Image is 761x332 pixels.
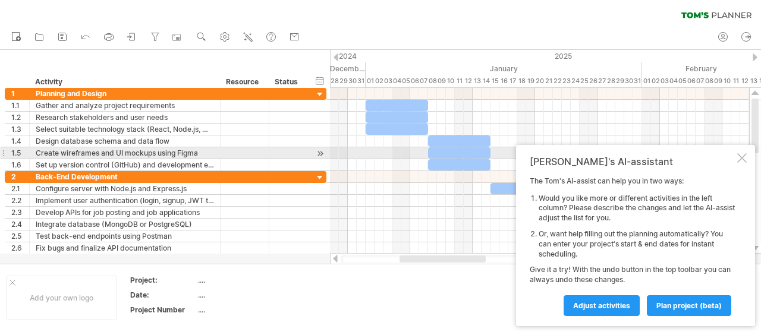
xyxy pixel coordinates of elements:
div: Friday, 31 January 2025 [633,75,642,87]
div: 2.2 [11,195,29,206]
div: Wednesday, 12 February 2025 [740,75,749,87]
div: Monday, 27 January 2025 [598,75,606,87]
div: Back-End Development [36,171,214,182]
div: 2.4 [11,219,29,230]
div: Develop APIs for job posting and job applications [36,207,214,218]
div: Friday, 10 January 2025 [446,75,455,87]
div: Add your own logo [6,276,117,320]
div: Thursday, 6 February 2025 [687,75,696,87]
div: Tuesday, 11 February 2025 [731,75,740,87]
li: Or, want help filling out the planning automatically? You can enter your project's start & end da... [539,229,735,259]
div: Select suitable technology stack (React, Node.js, MongoDB) [36,124,214,135]
div: Thursday, 16 January 2025 [499,75,508,87]
div: Tuesday, 28 January 2025 [606,75,615,87]
div: 1.5 [11,147,29,159]
div: Thursday, 13 February 2025 [749,75,758,87]
a: Adjust activities [564,295,640,316]
div: Sunday, 19 January 2025 [526,75,535,87]
div: Thursday, 30 January 2025 [624,75,633,87]
div: Wednesday, 15 January 2025 [490,75,499,87]
span: plan project (beta) [656,301,722,310]
span: Adjust activities [573,301,630,310]
div: Monday, 3 February 2025 [660,75,669,87]
div: Date: [130,290,196,300]
div: Thursday, 9 January 2025 [437,75,446,87]
div: 2.6 [11,242,29,254]
div: Tuesday, 4 February 2025 [669,75,678,87]
div: scroll to activity [315,147,326,160]
div: Planning and Design [36,88,214,99]
div: Saturday, 4 January 2025 [392,75,401,87]
div: 1.3 [11,124,29,135]
div: Friday, 7 February 2025 [696,75,705,87]
div: Saturday, 18 January 2025 [517,75,526,87]
div: 1.6 [11,159,29,170]
div: Sunday, 29 December 2024 [339,75,348,87]
div: 1.1 [11,100,29,111]
div: Status [275,76,301,88]
div: Thursday, 23 January 2025 [562,75,571,87]
div: Monday, 13 January 2025 [473,75,482,87]
div: Sunday, 12 January 2025 [464,75,473,87]
div: Saturday, 28 December 2024 [330,75,339,87]
div: Gather and analyze project requirements [36,100,214,111]
div: [PERSON_NAME]'s AI-assistant [530,156,735,167]
div: Tuesday, 31 December 2024 [357,75,366,87]
div: Saturday, 25 January 2025 [580,75,589,87]
div: Monday, 30 December 2024 [348,75,357,87]
div: Activity [35,76,213,88]
div: Implement user authentication (login, signup, JWT tokens) [36,195,214,206]
div: Monday, 6 January 2025 [410,75,419,87]
div: Sunday, 5 January 2025 [401,75,410,87]
div: The Tom's AI-assist can help you in two ways: Give it a try! With the undo button in the top tool... [530,176,735,315]
div: Create wireframes and UI mockups using Figma [36,147,214,159]
div: Friday, 17 January 2025 [508,75,517,87]
div: Wednesday, 1 January 2025 [366,75,375,87]
div: Fix bugs and finalize API documentation [36,242,214,254]
div: Research stakeholders and user needs [36,112,214,123]
div: Set up version control (GitHub) and development environment [36,159,214,170]
div: Friday, 3 January 2025 [383,75,392,87]
li: Would you like more or different activities in the left column? Please describe the changes and l... [539,194,735,223]
div: Saturday, 1 February 2025 [642,75,651,87]
div: Wednesday, 5 February 2025 [678,75,687,87]
div: Tuesday, 21 January 2025 [544,75,553,87]
div: Sunday, 2 February 2025 [651,75,660,87]
div: Thursday, 2 January 2025 [375,75,383,87]
div: Monday, 10 February 2025 [722,75,731,87]
div: 2 [11,171,29,182]
div: Sunday, 26 January 2025 [589,75,598,87]
div: Integrate database (MongoDB or PostgreSQL) [36,219,214,230]
div: Saturday, 11 January 2025 [455,75,464,87]
div: .... [198,305,298,315]
div: Design database schema and data flow [36,135,214,147]
div: Wednesday, 29 January 2025 [615,75,624,87]
div: Configure server with Node.js and Express.js [36,183,214,194]
div: Test back-end endpoints using Postman [36,230,214,242]
div: 1 [11,88,29,99]
div: Resource [226,76,262,88]
div: .... [198,275,298,285]
div: 2.5 [11,230,29,242]
div: Friday, 24 January 2025 [571,75,580,87]
div: Tuesday, 14 January 2025 [482,75,490,87]
div: January 2025 [366,62,642,75]
div: 2.1 [11,183,29,194]
div: .... [198,290,298,300]
div: Saturday, 8 February 2025 [705,75,713,87]
div: Wednesday, 8 January 2025 [428,75,437,87]
div: Monday, 20 January 2025 [535,75,544,87]
div: Wednesday, 22 January 2025 [553,75,562,87]
div: Project Number [130,305,196,315]
div: 2.3 [11,207,29,218]
div: 1.2 [11,112,29,123]
div: Project: [130,275,196,285]
div: Tuesday, 7 January 2025 [419,75,428,87]
a: plan project (beta) [647,295,731,316]
div: Sunday, 9 February 2025 [713,75,722,87]
div: 1.4 [11,135,29,147]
